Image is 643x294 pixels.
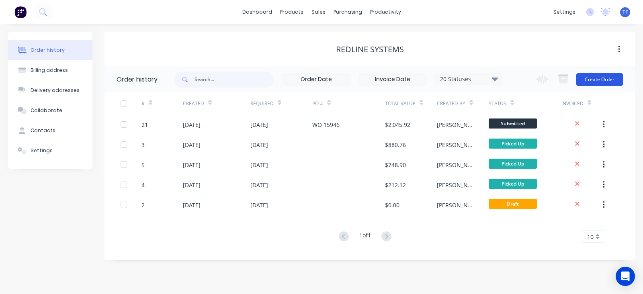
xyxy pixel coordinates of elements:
span: Submitted [489,118,537,129]
div: Created [183,92,250,114]
button: Contacts [8,120,92,141]
div: Redline systems [336,45,404,54]
a: dashboard [238,6,276,18]
div: 21 [141,120,148,129]
div: Required [250,92,313,114]
div: purchasing [330,6,366,18]
div: [PERSON_NAME] [437,201,473,209]
button: Billing address [8,60,92,80]
div: $880.76 [385,141,406,149]
div: Collaborate [31,107,62,114]
div: Total Value [385,92,437,114]
div: 1 of 1 [359,231,371,243]
div: [DATE] [183,120,201,129]
div: sales [307,6,330,18]
div: [PERSON_NAME] [437,161,473,169]
div: Billing address [31,67,68,74]
span: Picked Up [489,139,537,149]
div: Open Intercom Messenger [616,267,635,286]
div: Status [489,100,506,107]
button: Collaborate [8,100,92,120]
div: 3 [141,141,145,149]
div: Order history [117,75,158,84]
div: [DATE] [183,201,201,209]
div: Contacts [31,127,55,134]
div: [DATE] [250,161,268,169]
div: WO 15946 [312,120,340,129]
div: [PERSON_NAME] [437,120,473,129]
div: settings [549,6,580,18]
span: 10 [587,233,594,241]
img: Factory [14,6,27,18]
input: Order Date [283,73,350,86]
div: [PERSON_NAME] [437,141,473,149]
button: Settings [8,141,92,161]
div: Status [489,92,561,114]
div: [DATE] [183,141,201,149]
div: 2 [141,201,145,209]
div: [DATE] [250,141,268,149]
span: Draft [489,199,537,209]
span: Picked Up [489,179,537,189]
div: Invoiced [561,100,584,107]
div: Required [250,100,274,107]
span: TF [623,8,628,16]
button: Create Order [576,73,623,86]
span: Picked Up [489,159,537,169]
div: [DATE] [250,181,268,189]
div: Invoiced [561,92,603,114]
div: $212.12 [385,181,406,189]
div: [DATE] [250,201,268,209]
div: $748.90 [385,161,406,169]
div: [DATE] [183,161,201,169]
div: $0.00 [385,201,399,209]
div: Created By [437,92,489,114]
div: [PERSON_NAME] [437,181,473,189]
div: $2,045.92 [385,120,410,129]
div: products [276,6,307,18]
button: Order history [8,40,92,60]
div: Created [183,100,204,107]
div: PO # [312,100,323,107]
div: [DATE] [183,181,201,189]
button: Delivery addresses [8,80,92,100]
div: 20 Statuses [435,75,503,84]
div: productivity [366,6,405,18]
input: Search... [195,71,274,88]
div: # [141,100,145,107]
div: 5 [141,161,145,169]
div: Order history [31,47,65,54]
div: # [141,92,183,114]
div: 4 [141,181,145,189]
input: Invoice Date [359,73,426,86]
div: Settings [31,147,53,154]
div: Created By [437,100,465,107]
div: Total Value [385,100,416,107]
div: PO # [312,92,385,114]
div: [DATE] [250,120,268,129]
div: Delivery addresses [31,87,80,94]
